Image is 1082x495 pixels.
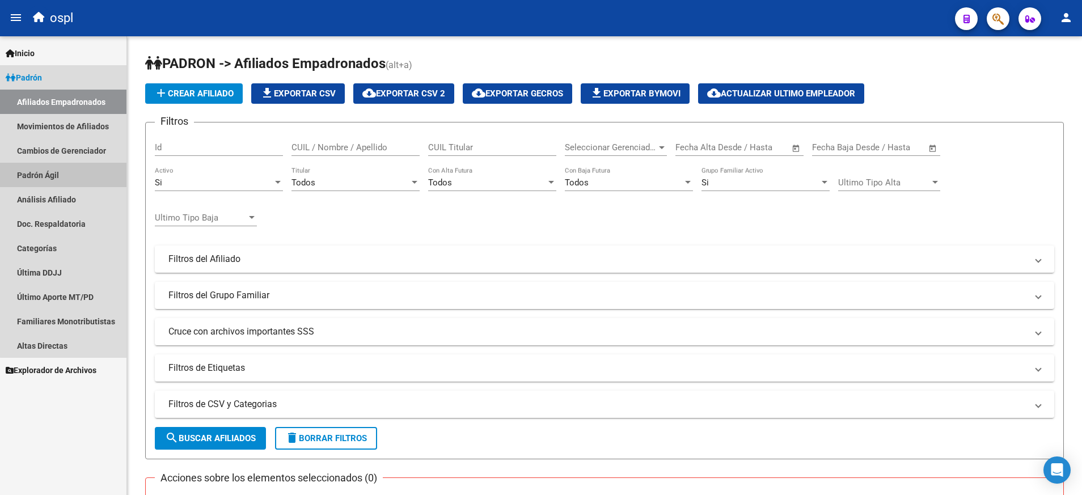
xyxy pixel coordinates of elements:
[868,142,923,153] input: Fecha fin
[145,83,243,104] button: Crear Afiliado
[838,177,930,188] span: Ultimo Tipo Alta
[154,86,168,100] mat-icon: add
[155,354,1054,382] mat-expansion-panel-header: Filtros de Etiquetas
[581,83,690,104] button: Exportar Bymovi
[155,113,194,129] h3: Filtros
[168,253,1027,265] mat-panel-title: Filtros del Afiliado
[165,431,179,445] mat-icon: search
[927,142,940,155] button: Open calendar
[698,83,864,104] button: Actualizar ultimo Empleador
[275,427,377,450] button: Borrar Filtros
[50,6,73,31] span: ospl
[790,142,803,155] button: Open calendar
[260,86,274,100] mat-icon: file_download
[155,470,383,486] h3: Acciones sobre los elementos seleccionados (0)
[155,246,1054,273] mat-expansion-panel-header: Filtros del Afiliado
[463,83,572,104] button: Exportar GECROS
[707,86,721,100] mat-icon: cloud_download
[707,88,855,99] span: Actualizar ultimo Empleador
[155,391,1054,418] mat-expansion-panel-header: Filtros de CSV y Categorias
[285,433,367,443] span: Borrar Filtros
[168,362,1027,374] mat-panel-title: Filtros de Etiquetas
[6,47,35,60] span: Inicio
[291,177,315,188] span: Todos
[168,289,1027,302] mat-panel-title: Filtros del Grupo Familiar
[285,431,299,445] mat-icon: delete
[155,177,162,188] span: Si
[386,60,412,70] span: (alt+a)
[6,71,42,84] span: Padrón
[675,142,721,153] input: Fecha inicio
[428,177,452,188] span: Todos
[353,83,454,104] button: Exportar CSV 2
[155,427,266,450] button: Buscar Afiliados
[145,56,386,71] span: PADRON -> Afiliados Empadronados
[1059,11,1073,24] mat-icon: person
[565,177,589,188] span: Todos
[732,142,787,153] input: Fecha fin
[362,86,376,100] mat-icon: cloud_download
[1043,456,1071,484] div: Open Intercom Messenger
[251,83,345,104] button: Exportar CSV
[362,88,445,99] span: Exportar CSV 2
[590,86,603,100] mat-icon: file_download
[168,325,1027,338] mat-panel-title: Cruce con archivos importantes SSS
[155,318,1054,345] mat-expansion-panel-header: Cruce con archivos importantes SSS
[472,86,485,100] mat-icon: cloud_download
[155,213,247,223] span: Ultimo Tipo Baja
[154,88,234,99] span: Crear Afiliado
[565,142,657,153] span: Seleccionar Gerenciador
[590,88,681,99] span: Exportar Bymovi
[168,398,1027,411] mat-panel-title: Filtros de CSV y Categorias
[9,11,23,24] mat-icon: menu
[165,433,256,443] span: Buscar Afiliados
[472,88,563,99] span: Exportar GECROS
[701,177,709,188] span: Si
[6,364,96,376] span: Explorador de Archivos
[812,142,858,153] input: Fecha inicio
[260,88,336,99] span: Exportar CSV
[155,282,1054,309] mat-expansion-panel-header: Filtros del Grupo Familiar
